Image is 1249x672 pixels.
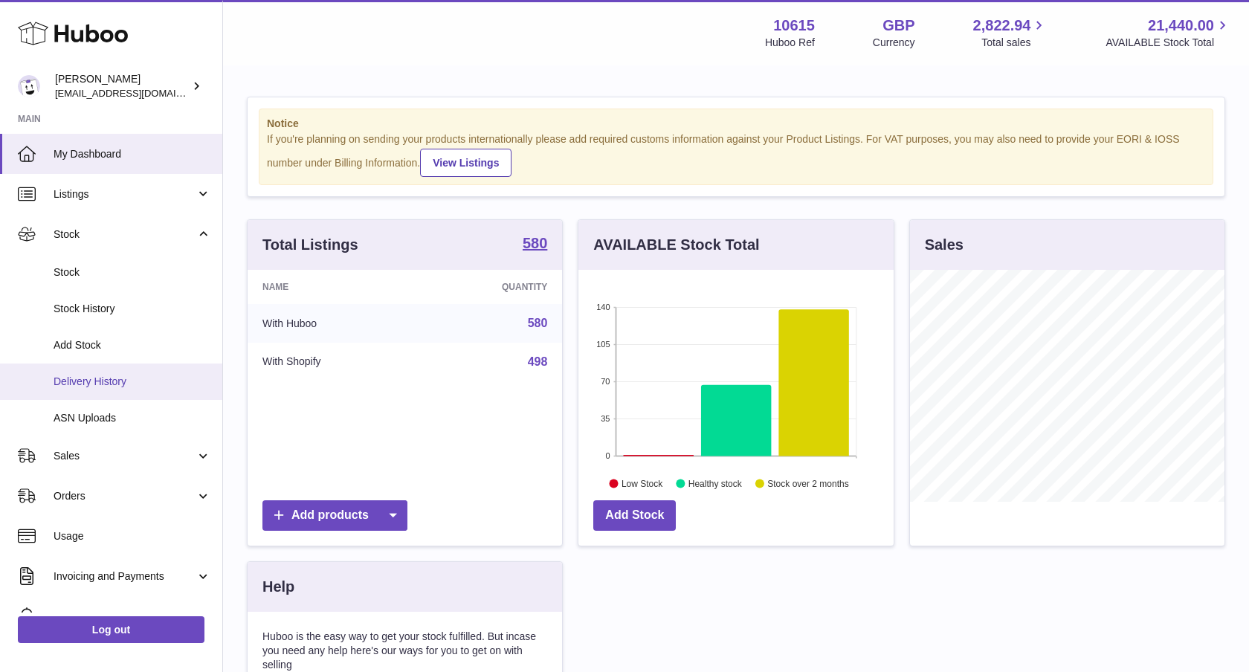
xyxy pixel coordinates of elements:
text: Low Stock [622,478,663,488]
th: Name [248,270,417,304]
text: Healthy stock [688,478,743,488]
td: With Shopify [248,343,417,381]
a: Add products [262,500,407,531]
span: Usage [54,529,211,543]
h3: Help [262,577,294,597]
span: AVAILABLE Stock Total [1106,36,1231,50]
text: 70 [601,377,610,386]
strong: Notice [267,117,1205,131]
a: 580 [523,236,547,253]
span: My Dashboard [54,147,211,161]
span: Cases [54,610,211,624]
a: Log out [18,616,204,643]
text: 35 [601,414,610,423]
span: 2,822.94 [973,16,1031,36]
span: [EMAIL_ADDRESS][DOMAIN_NAME] [55,87,219,99]
a: 580 [528,317,548,329]
strong: 580 [523,236,547,251]
span: Orders [54,489,196,503]
text: 140 [596,303,610,311]
span: Sales [54,449,196,463]
p: Huboo is the easy way to get your stock fulfilled. But incase you need any help here's our ways f... [262,630,547,672]
a: 2,822.94 Total sales [973,16,1048,50]
text: Stock over 2 months [768,478,849,488]
span: Stock [54,227,196,242]
span: Add Stock [54,338,211,352]
span: Stock [54,265,211,280]
span: Total sales [981,36,1048,50]
div: Currency [873,36,915,50]
span: Listings [54,187,196,201]
span: Stock History [54,302,211,316]
h3: Sales [925,235,964,255]
span: 21,440.00 [1148,16,1214,36]
span: Delivery History [54,375,211,389]
h3: AVAILABLE Stock Total [593,235,759,255]
div: Huboo Ref [765,36,815,50]
div: [PERSON_NAME] [55,72,189,100]
a: Add Stock [593,500,676,531]
th: Quantity [417,270,562,304]
a: 21,440.00 AVAILABLE Stock Total [1106,16,1231,50]
span: Invoicing and Payments [54,569,196,584]
img: fulfillment@fable.com [18,75,40,97]
span: ASN Uploads [54,411,211,425]
h3: Total Listings [262,235,358,255]
text: 105 [596,340,610,349]
strong: GBP [882,16,914,36]
td: With Huboo [248,304,417,343]
a: View Listings [420,149,511,177]
text: 0 [606,451,610,460]
strong: 10615 [773,16,815,36]
a: 498 [528,355,548,368]
div: If you're planning on sending your products internationally please add required customs informati... [267,132,1205,177]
